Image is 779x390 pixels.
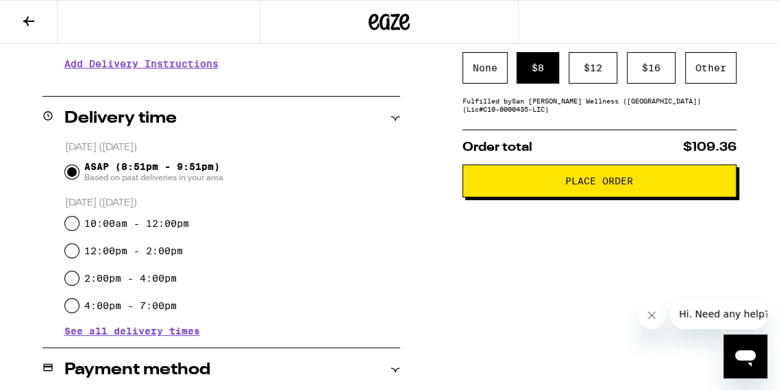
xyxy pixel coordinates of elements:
[724,334,767,378] iframe: Button to launch messaging window
[517,52,559,84] div: $ 8
[462,97,737,113] div: Fulfilled by San [PERSON_NAME] Wellness ([GEOGRAPHIC_DATA]) (Lic# C10-0000435-LIC )
[65,141,400,154] p: [DATE] ([DATE])
[84,161,223,183] span: ASAP (8:51pm - 9:51pm)
[84,172,223,183] span: Based on past deliveries in your area
[65,197,400,210] p: [DATE] ([DATE])
[462,52,508,84] div: None
[462,164,737,197] button: Place Order
[64,326,200,336] button: See all delivery times
[64,362,210,378] h2: Payment method
[64,110,177,127] h2: Delivery time
[8,10,99,21] span: Hi. Need any help?
[683,141,737,154] span: $109.36
[671,299,767,329] iframe: Message from company
[462,141,532,154] span: Order total
[685,52,737,84] div: Other
[84,273,177,284] label: 2:00pm - 4:00pm
[64,80,400,90] p: We'll contact you at [PHONE_NUMBER] when we arrive
[565,176,633,186] span: Place Order
[627,52,676,84] div: $ 16
[84,300,177,311] label: 4:00pm - 7:00pm
[569,52,617,84] div: $ 12
[638,302,665,329] iframe: Close message
[84,245,183,256] label: 12:00pm - 2:00pm
[64,48,400,80] h3: Add Delivery Instructions
[84,218,189,229] label: 10:00am - 12:00pm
